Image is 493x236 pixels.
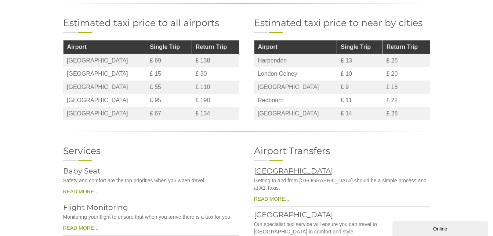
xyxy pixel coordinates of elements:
[254,210,333,219] a: [GEOGRAPHIC_DATA]
[63,225,98,231] a: READ MORE...
[146,81,192,94] td: £ 55
[63,167,100,175] a: Baby Seat
[254,107,337,120] td: [GEOGRAPHIC_DATA]
[254,54,337,68] td: Harpenden
[337,40,383,54] th: Single Trip
[337,67,383,81] td: £ 10
[63,54,146,68] td: [GEOGRAPHIC_DATA]
[63,18,239,28] h2: Estimated taxi price to all airports
[254,67,337,81] td: London Colney
[254,175,430,193] p: Getting to and from [GEOGRAPHIC_DATA] should be a simple process and at A1 Taxis.
[337,94,383,107] td: £ 11
[337,54,383,68] td: £ 13
[254,94,337,107] td: Redbourn
[146,54,192,68] td: £ 69
[63,189,98,194] a: READ MORE...
[254,40,337,54] th: Airport
[146,40,192,54] th: Single Trip
[383,54,430,68] td: £ 26
[337,81,383,94] td: £ 9
[254,81,337,94] td: [GEOGRAPHIC_DATA]
[254,196,289,202] a: READ MORE...
[254,18,430,28] h2: Estimated taxi price to near by cities
[192,81,239,94] td: £ 110
[383,107,430,120] td: £ 28
[392,220,489,236] iframe: chat widget
[192,40,239,54] th: Return Trip
[63,94,146,107] td: [GEOGRAPHIC_DATA]
[146,107,192,120] td: £ 67
[337,107,383,120] td: £ 14
[383,81,430,94] td: £ 18
[63,67,146,81] td: [GEOGRAPHIC_DATA]
[146,67,192,81] td: £ 15
[254,146,430,155] h2: Airport Transfers
[63,81,146,94] td: [GEOGRAPHIC_DATA]
[383,67,430,81] td: £ 20
[383,40,430,54] th: Return Trip
[63,40,146,54] th: Airport
[63,175,239,186] p: Safety and comfort are the top priorities when you when travel
[383,94,430,107] td: £ 22
[192,54,239,68] td: £ 138
[63,146,239,155] h2: Services
[63,211,239,222] p: Monitoring your flight to ensure that when you arrive there is a taxi for you
[254,167,333,175] a: [GEOGRAPHIC_DATA]
[192,67,239,81] td: £ 30
[63,203,128,212] a: Flight Monitoring
[192,94,239,107] td: £ 190
[192,107,239,120] td: £ 134
[63,107,146,120] td: [GEOGRAPHIC_DATA]
[146,94,192,107] td: £ 95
